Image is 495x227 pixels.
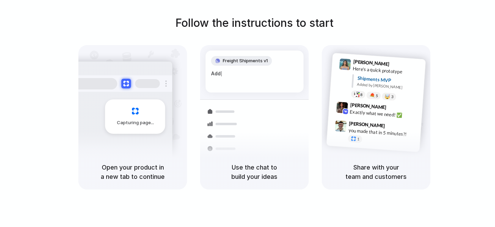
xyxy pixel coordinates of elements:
span: 3 [391,95,394,99]
span: Freight Shipments v1 [223,57,268,64]
h5: Open your product in a new tab to continue [87,163,179,181]
div: Shipments MVP [357,75,421,86]
div: Added by [PERSON_NAME] [357,82,420,91]
h5: Use the chat to build your ideas [208,163,300,181]
span: [PERSON_NAME] [353,58,389,68]
span: Capturing page [117,119,155,126]
div: 🤯 [385,94,390,99]
h1: Follow the instructions to start [175,15,333,31]
span: 9:47 AM [387,123,401,131]
span: 5 [376,94,378,98]
span: 8 [360,93,363,97]
div: Add [211,70,298,77]
div: you made that in 5 minutes?! [348,127,417,138]
div: Exactly what we need! ✅ [350,108,418,120]
div: Here's a quick prototype [353,65,421,77]
span: 1 [357,137,360,141]
span: [PERSON_NAME] [349,120,385,130]
h5: Share with your team and customers [330,163,422,181]
span: 9:42 AM [388,104,403,112]
span: 9:41 AM [392,61,406,69]
span: [PERSON_NAME] [350,101,386,111]
span: | [221,71,222,76]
